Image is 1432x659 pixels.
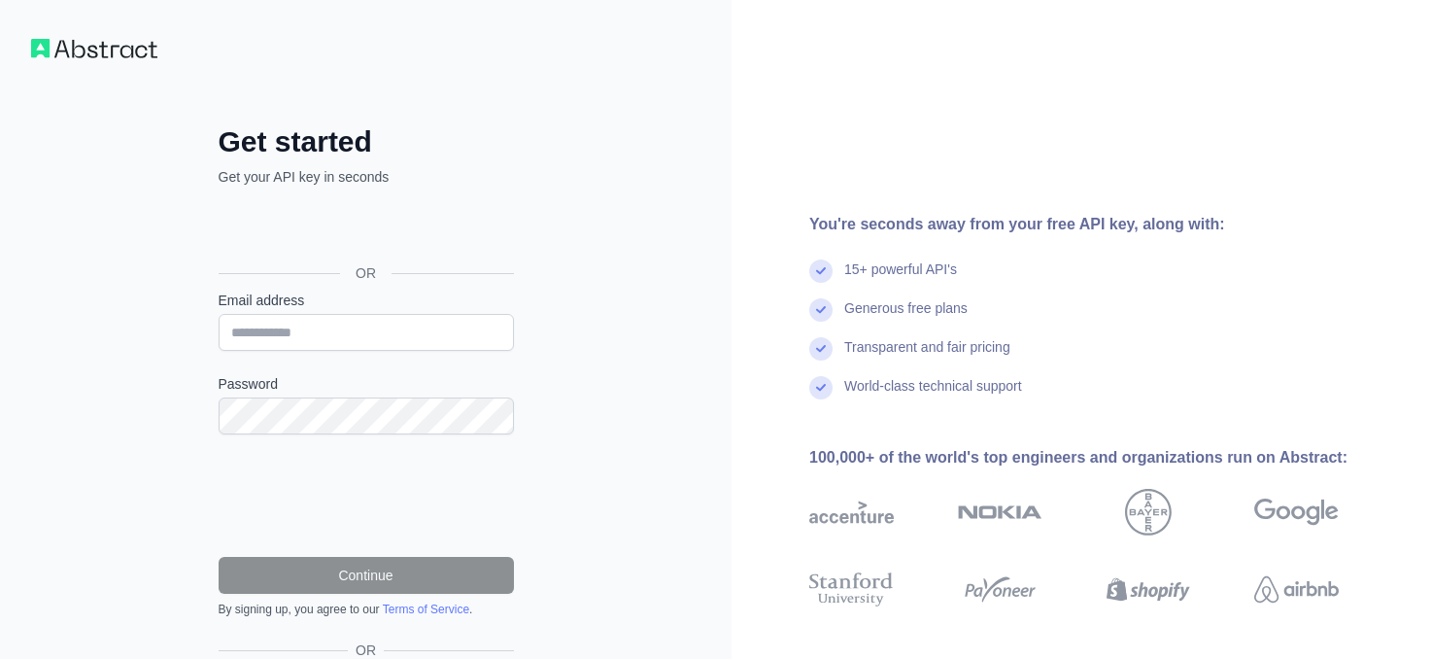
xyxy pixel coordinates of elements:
[209,208,520,251] iframe: Кнопка "Войти с аккаунтом Google"
[1254,569,1339,610] img: airbnb
[809,337,833,361] img: check mark
[958,489,1042,536] img: nokia
[340,263,392,283] span: OR
[844,337,1010,376] div: Transparent and fair pricing
[1125,489,1172,536] img: bayer
[958,569,1042,610] img: payoneer
[809,260,833,283] img: check mark
[219,458,514,534] iframe: reCAPTCHA
[1254,489,1339,536] img: google
[219,291,514,310] label: Email address
[844,376,1022,415] div: World-class technical support
[809,213,1401,236] div: You're seconds away from your free API key, along with:
[844,298,968,337] div: Generous free plans
[219,167,514,187] p: Get your API key in seconds
[219,124,514,159] h2: Get started
[809,489,894,536] img: accenture
[219,374,514,394] label: Password
[809,446,1401,469] div: 100,000+ of the world's top engineers and organizations run on Abstract:
[31,39,157,58] img: Workflow
[383,603,469,616] a: Terms of Service
[844,260,957,298] div: 15+ powerful API's
[219,557,514,594] button: Continue
[809,298,833,322] img: check mark
[809,376,833,399] img: check mark
[1107,569,1191,610] img: shopify
[219,602,514,617] div: By signing up, you agree to our .
[809,569,894,610] img: stanford university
